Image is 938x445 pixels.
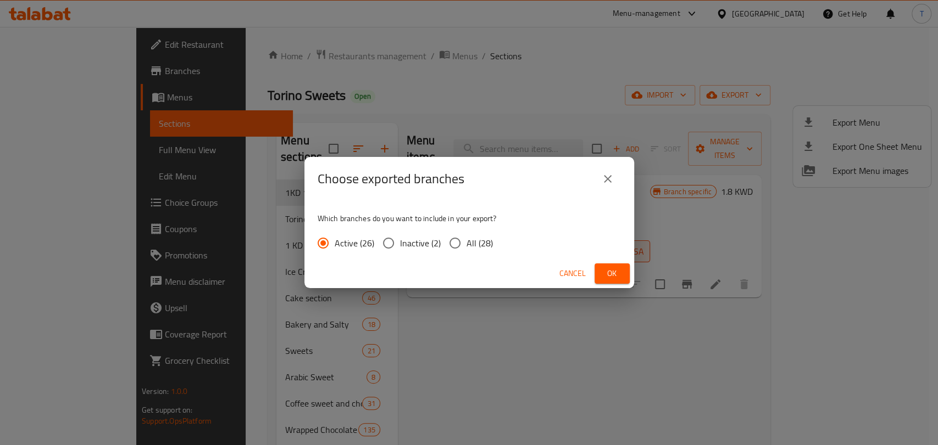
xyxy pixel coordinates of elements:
[467,236,493,250] span: All (28)
[335,236,374,250] span: Active (26)
[595,263,630,284] button: Ok
[595,166,621,192] button: close
[603,267,621,280] span: Ok
[318,170,464,188] h2: Choose exported branches
[559,267,586,280] span: Cancel
[400,236,441,250] span: Inactive (2)
[318,213,621,224] p: Which branches do you want to include in your export?
[555,263,590,284] button: Cancel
